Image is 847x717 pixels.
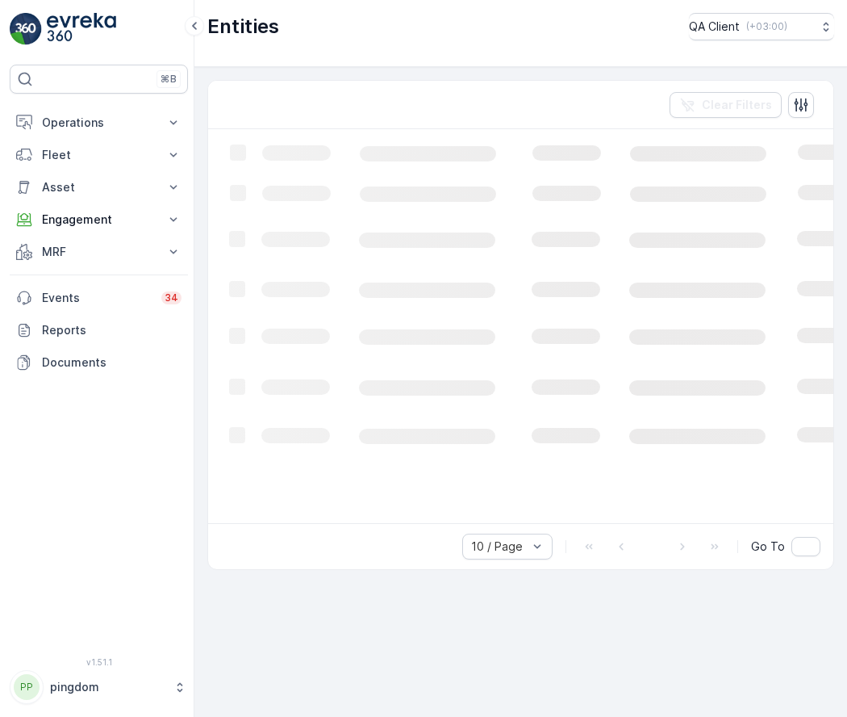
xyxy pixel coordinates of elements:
a: Documents [10,346,188,379]
img: logo [10,13,42,45]
span: v 1.51.1 [10,657,188,667]
img: logo_light-DOdMpM7g.png [47,13,116,45]
button: PPpingdom [10,670,188,704]
button: Asset [10,171,188,203]
p: ( +03:00 ) [746,20,787,33]
p: Documents [42,354,181,371]
button: Engagement [10,203,188,236]
button: Fleet [10,139,188,171]
button: Clear Filters [670,92,782,118]
a: Reports [10,314,188,346]
p: Fleet [42,147,156,163]
p: Engagement [42,212,156,228]
button: QA Client(+03:00) [689,13,834,40]
a: Events34 [10,282,188,314]
button: MRF [10,236,188,268]
div: PP [14,674,40,700]
p: Entities [207,14,279,40]
span: Go To [751,539,785,555]
p: Operations [42,115,156,131]
p: Reports [42,322,181,338]
p: ⌘B [161,73,177,86]
button: Operations [10,107,188,139]
p: 34 [165,291,178,304]
p: pingdom [50,679,165,695]
p: Clear Filters [702,97,772,113]
p: MRF [42,244,156,260]
p: Asset [42,179,156,195]
p: Events [42,290,152,306]
p: QA Client [689,19,740,35]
